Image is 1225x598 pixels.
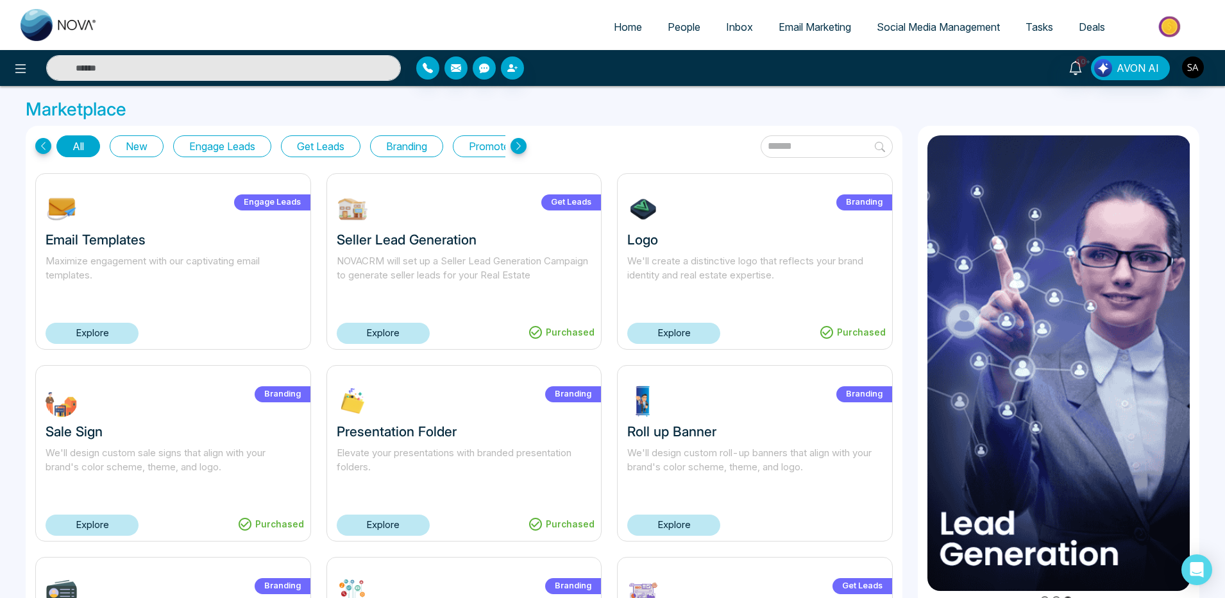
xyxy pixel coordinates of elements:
label: Get Leads [832,578,892,594]
div: Purchased [521,514,601,534]
a: Home [601,15,655,39]
label: Branding [255,578,310,594]
span: People [668,21,700,33]
img: FWbuT1732304245.jpg [46,385,78,417]
a: Explore [46,323,139,344]
h3: Seller Lead Generation [337,232,592,248]
label: Engage Leads [234,194,310,210]
img: XLP2c1732303713.jpg [337,385,369,417]
button: AVON AI [1091,56,1170,80]
img: Market-place.gif [1124,12,1217,41]
img: item3.png [927,135,1190,591]
p: We'll design custom roll-up banners that align with your brand's color scheme, theme, and logo. [627,446,883,490]
button: Promote Listings [453,135,562,157]
span: Deals [1079,21,1105,33]
label: Branding [836,194,892,210]
a: Explore [627,323,720,344]
img: W9EOY1739212645.jpg [337,193,369,225]
div: Purchased [813,322,892,343]
a: Social Media Management [864,15,1013,39]
span: Email Marketing [779,21,851,33]
h3: Logo [627,232,883,248]
span: 10+ [1076,56,1087,67]
h3: Roll up Banner [627,423,883,440]
h3: Sale Sign [46,423,301,440]
a: Email Marketing [766,15,864,39]
p: We'll create a distinctive logo that reflects your brand identity and real estate expertise. [627,254,883,298]
h3: Presentation Folder [337,423,592,440]
a: Inbox [713,15,766,39]
button: Get Leads [281,135,360,157]
img: Lead Flow [1094,59,1112,77]
button: New [110,135,164,157]
a: Explore [337,323,430,344]
h3: Email Templates [46,232,301,248]
button: Branding [370,135,443,157]
a: Explore [627,515,720,536]
h3: Marketplace [26,99,1199,121]
a: Explore [46,515,139,536]
label: Branding [545,386,601,402]
label: Branding [545,578,601,594]
p: NOVACRM will set up a Seller Lead Generation Campaign to generate seller leads for your Real Estate [337,254,592,298]
img: User Avatar [1182,56,1204,78]
span: Tasks [1026,21,1053,33]
img: NOmgJ1742393483.jpg [46,193,78,225]
a: Explore [337,515,430,536]
a: Deals [1066,15,1118,39]
img: 7tHiu1732304639.jpg [627,193,659,225]
img: ptdrg1732303548.jpg [627,385,659,417]
span: Inbox [726,21,753,33]
p: Elevate your presentations with branded presentation folders. [337,446,592,490]
p: We'll design custom sale signs that align with your brand's color scheme, theme, and logo. [46,446,301,490]
img: Nova CRM Logo [21,9,97,41]
a: People [655,15,713,39]
span: Social Media Management [877,21,1000,33]
label: Branding [255,386,310,402]
label: Branding [836,386,892,402]
a: 10+ [1060,56,1091,78]
span: Home [614,21,642,33]
div: Purchased [231,514,310,534]
div: Purchased [521,322,601,343]
button: All [56,135,100,157]
div: Open Intercom Messenger [1181,554,1212,585]
button: Engage Leads [173,135,271,157]
a: Tasks [1013,15,1066,39]
label: Get Leads [541,194,601,210]
span: AVON AI [1117,60,1159,76]
p: Maximize engagement with our captivating email templates. [46,254,301,298]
